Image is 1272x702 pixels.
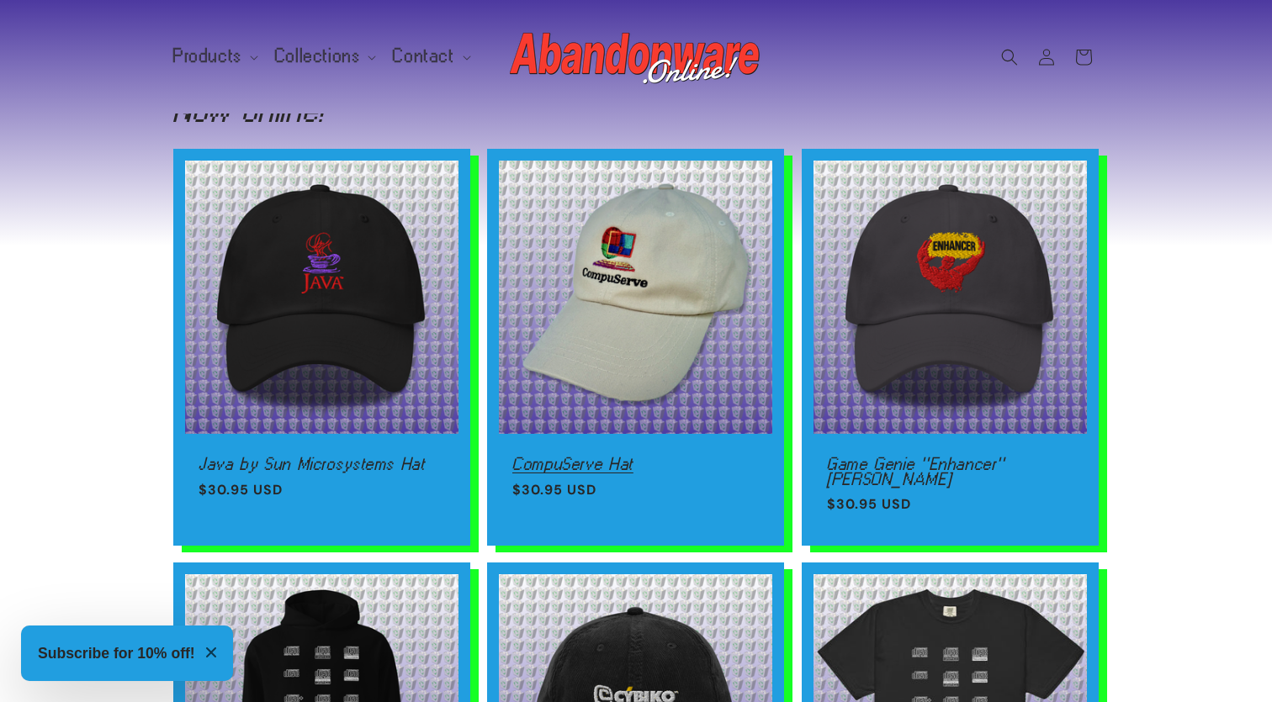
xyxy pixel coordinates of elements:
span: Contact [393,49,454,64]
a: Abandonware [504,17,769,97]
h2: Now online! [173,97,1099,124]
summary: Collections [265,39,384,74]
span: Products [173,49,242,64]
summary: Contact [383,39,477,74]
summary: Products [163,39,265,74]
a: Game Genie "Enhancer" [PERSON_NAME] [827,457,1073,487]
span: Collections [275,49,361,64]
a: CompuServe Hat [512,457,759,472]
a: Java by Sun Microsystems Hat [199,457,445,472]
img: Abandonware [510,24,762,91]
summary: Search [991,39,1028,76]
